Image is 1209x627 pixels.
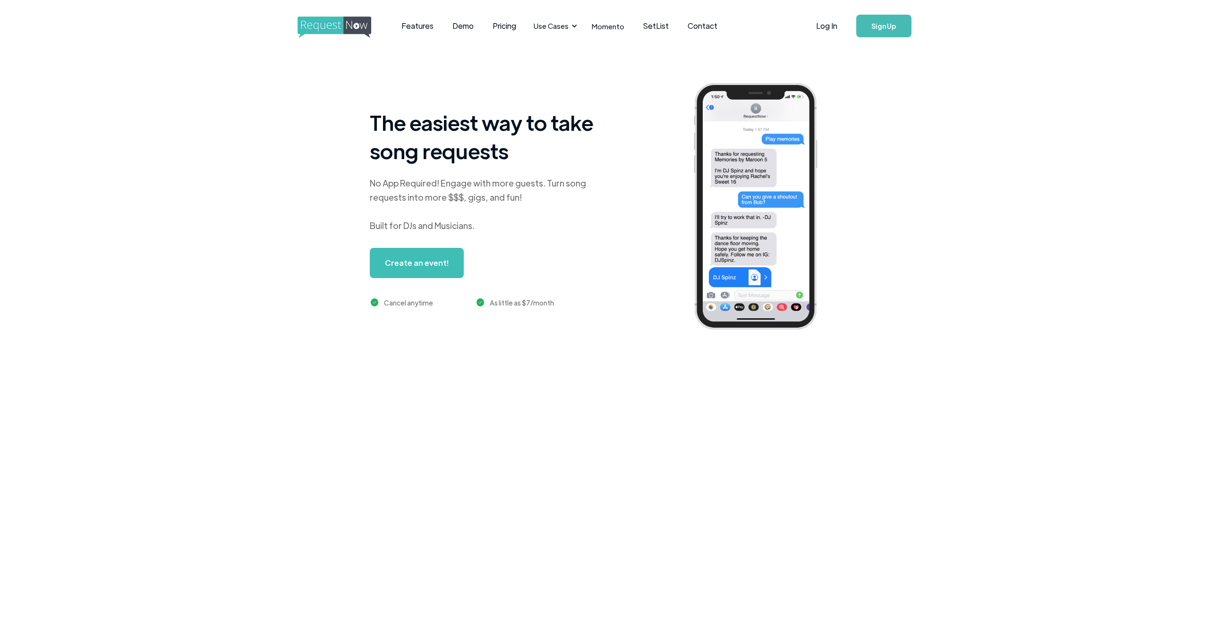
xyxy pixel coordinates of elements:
[856,15,911,37] a: Sign Up
[582,12,634,40] a: Momento
[807,9,847,42] a: Log In
[678,11,727,41] a: Contact
[370,108,606,165] h1: The easiest way to take song requests
[370,176,606,233] div: No App Required! Engage with more guests. Turn song requests into more $$$, gigs, and fun! Built ...
[528,11,580,41] div: Use Cases
[483,11,526,41] a: Pricing
[298,17,368,35] a: home
[634,11,678,41] a: SetList
[392,11,443,41] a: Features
[443,11,483,41] a: Demo
[490,297,554,308] div: As little as $7/month
[384,297,433,308] div: Cancel anytime
[683,76,843,339] img: iphone screenshot
[371,298,379,306] img: green checkmark
[298,17,389,38] img: requestnow logo
[370,248,464,278] a: Create an event!
[477,298,485,306] img: green checkmark
[534,21,569,31] div: Use Cases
